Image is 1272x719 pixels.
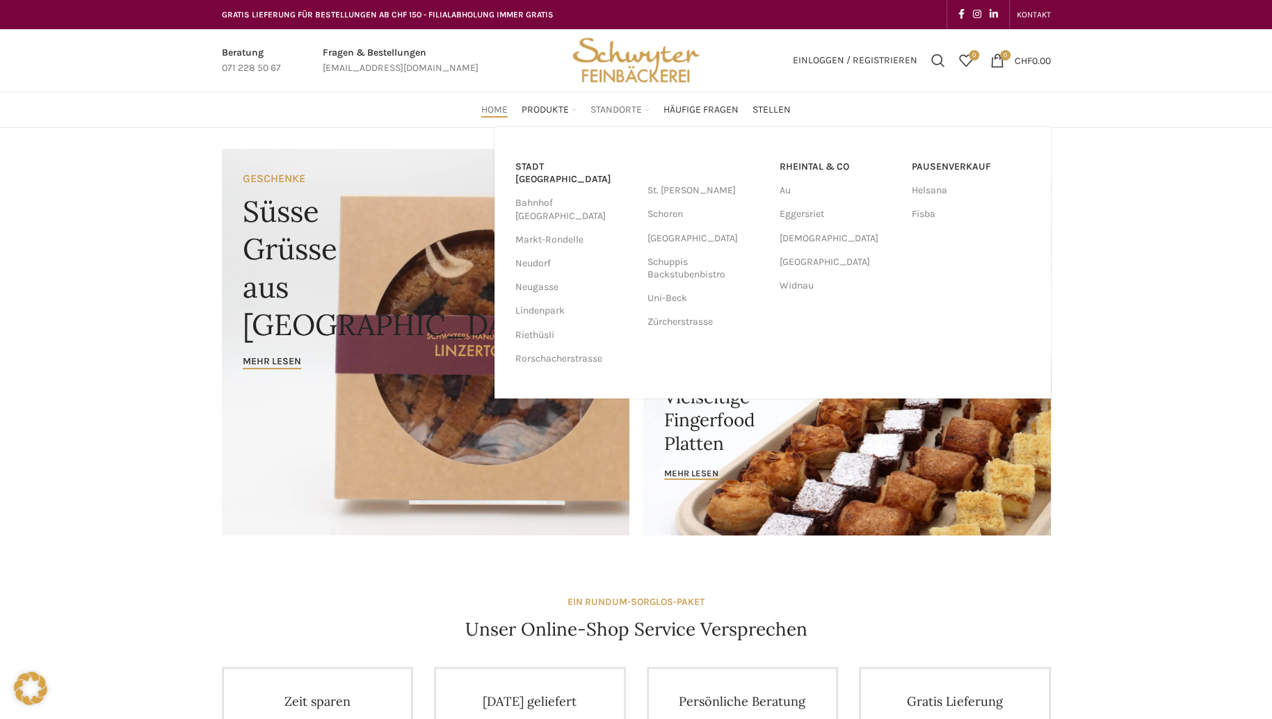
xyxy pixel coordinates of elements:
[663,96,739,124] a: Häufige Fragen
[215,96,1058,124] div: Main navigation
[457,693,603,709] h4: [DATE] geliefert
[983,47,1058,74] a: 0 CHF0.00
[1017,10,1051,19] span: KONTAKT
[465,617,807,642] h4: Unser Online-Shop Service Versprechen
[522,96,577,124] a: Produkte
[515,228,634,252] a: Markt-Rondelle
[481,96,508,124] a: Home
[969,5,985,24] a: Instagram social link
[780,155,898,179] a: RHEINTAL & CO
[924,47,952,74] a: Suchen
[567,54,704,65] a: Site logo
[1000,50,1011,60] span: 0
[985,5,1002,24] a: Linkedin social link
[515,323,634,347] a: Riethüsli
[786,47,924,74] a: Einloggen / Registrieren
[1017,1,1051,29] a: KONTAKT
[647,202,766,226] a: Schoren
[590,96,650,124] a: Standorte
[793,56,917,65] span: Einloggen / Registrieren
[515,299,634,323] a: Lindenpark
[882,693,1028,709] h4: Gratis Lieferung
[780,227,898,250] a: [DEMOGRAPHIC_DATA]
[952,47,980,74] a: 0
[522,104,569,117] span: Produkte
[912,179,1030,202] a: Helsana
[912,202,1030,226] a: Fisba
[515,275,634,299] a: Neugasse
[515,191,634,227] a: Bahnhof [GEOGRAPHIC_DATA]
[663,104,739,117] span: Häufige Fragen
[481,104,508,117] span: Home
[954,5,969,24] a: Facebook social link
[1010,1,1058,29] div: Secondary navigation
[752,96,791,124] a: Stellen
[647,179,766,202] a: St. [PERSON_NAME]
[567,29,704,92] img: Bäckerei Schwyter
[1015,54,1032,66] span: CHF
[647,286,766,310] a: Uni-Beck
[780,202,898,226] a: Eggersriet
[323,45,478,76] a: Infobox link
[567,596,705,608] strong: EIN RUNDUM-SORGLOS-PAKET
[752,104,791,117] span: Stellen
[515,252,634,275] a: Neudorf
[245,693,391,709] h4: Zeit sparen
[515,347,634,371] a: Rorschacherstrasse
[222,10,554,19] span: GRATIS LIEFERUNG FÜR BESTELLUNGEN AB CHF 150 - FILIALABHOLUNG IMMER GRATIS
[780,179,898,202] a: Au
[515,155,634,191] a: Stadt [GEOGRAPHIC_DATA]
[643,341,1051,535] a: Banner link
[969,50,979,60] span: 0
[647,227,766,250] a: [GEOGRAPHIC_DATA]
[780,250,898,274] a: [GEOGRAPHIC_DATA]
[590,104,642,117] span: Standorte
[222,45,281,76] a: Infobox link
[647,310,766,334] a: Zürcherstrasse
[670,693,816,709] h4: Persönliche Beratung
[222,149,629,535] a: Banner link
[1015,54,1051,66] bdi: 0.00
[912,155,1030,179] a: Pausenverkauf
[952,47,980,74] div: Meine Wunschliste
[780,274,898,298] a: Widnau
[647,250,766,286] a: Schuppis Backstubenbistro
